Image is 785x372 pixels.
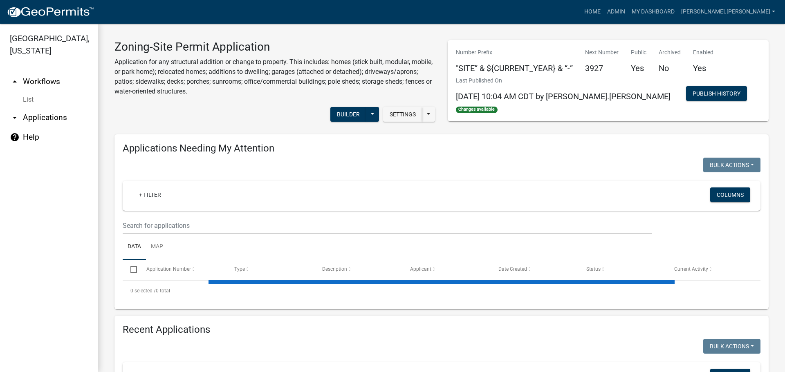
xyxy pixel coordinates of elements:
span: [DATE] 10:04 AM CDT by [PERSON_NAME].[PERSON_NAME] [456,91,671,101]
datatable-header-cell: Description [314,260,402,279]
datatable-header-cell: Select [123,260,138,279]
p: Public [631,48,646,57]
datatable-header-cell: Status [579,260,666,279]
p: Application for any structural addition or change to property. This includes: homes (stick built,... [114,57,435,96]
datatable-header-cell: Application Number [138,260,226,279]
span: Changes available [456,107,498,113]
h5: Yes [631,63,646,73]
h5: Yes [693,63,713,73]
h5: 3927 [585,63,619,73]
a: Home [581,4,604,20]
a: Data [123,234,146,260]
div: 0 total [123,281,760,301]
h4: Recent Applications [123,324,760,336]
span: Applicant [410,266,431,272]
span: Application Number [146,266,191,272]
a: Admin [604,4,628,20]
p: Number Prefix [456,48,573,57]
h4: Applications Needing My Attention [123,143,760,154]
span: Current Activity [674,266,708,272]
button: Settings [383,107,422,122]
span: Description [322,266,347,272]
a: [PERSON_NAME].[PERSON_NAME] [678,4,778,20]
h5: "SITE” & ${CURRENT_YEAR} & “-” [456,63,573,73]
span: Status [586,266,601,272]
span: 0 selected / [130,288,156,294]
p: Archived [659,48,681,57]
p: Enabled [693,48,713,57]
datatable-header-cell: Applicant [402,260,490,279]
i: arrow_drop_down [10,113,20,123]
a: My Dashboard [628,4,678,20]
h5: No [659,63,681,73]
wm-modal-confirm: Workflow Publish History [686,91,747,98]
button: Columns [710,187,750,202]
a: + Filter [132,187,168,202]
h3: Zoning-Site Permit Application [114,40,435,54]
i: arrow_drop_up [10,77,20,87]
span: Date Created [498,266,527,272]
datatable-header-cell: Date Created [490,260,578,279]
button: Builder [330,107,366,122]
a: Map [146,234,168,260]
i: help [10,132,20,142]
span: Type [234,266,245,272]
datatable-header-cell: Current Activity [666,260,754,279]
p: Next Number [585,48,619,57]
p: Last Published On [456,76,671,85]
button: Bulk Actions [703,339,760,354]
button: Bulk Actions [703,158,760,172]
button: Publish History [686,86,747,101]
input: Search for applications [123,217,652,234]
datatable-header-cell: Type [227,260,314,279]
